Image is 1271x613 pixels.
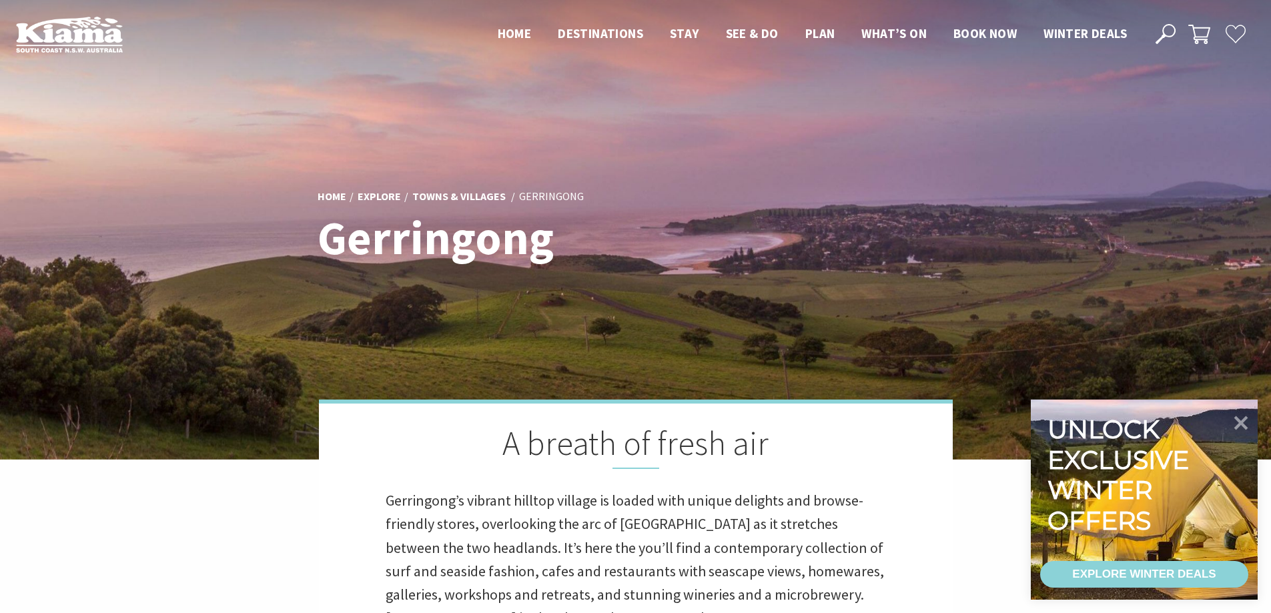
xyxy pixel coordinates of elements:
[318,212,695,263] h1: Gerringong
[16,16,123,53] img: Kiama Logo
[1047,414,1195,536] div: Unlock exclusive winter offers
[805,25,835,41] span: Plan
[358,189,401,204] a: Explore
[953,25,1017,41] span: Book now
[1043,25,1127,41] span: Winter Deals
[412,189,506,204] a: Towns & Villages
[498,25,532,41] span: Home
[1072,561,1216,588] div: EXPLORE WINTER DEALS
[861,25,927,41] span: What’s On
[558,25,643,41] span: Destinations
[386,424,886,469] h2: A breath of fresh air
[726,25,779,41] span: See & Do
[318,189,346,204] a: Home
[519,188,584,205] li: Gerringong
[1040,561,1248,588] a: EXPLORE WINTER DEALS
[484,23,1140,45] nav: Main Menu
[670,25,699,41] span: Stay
